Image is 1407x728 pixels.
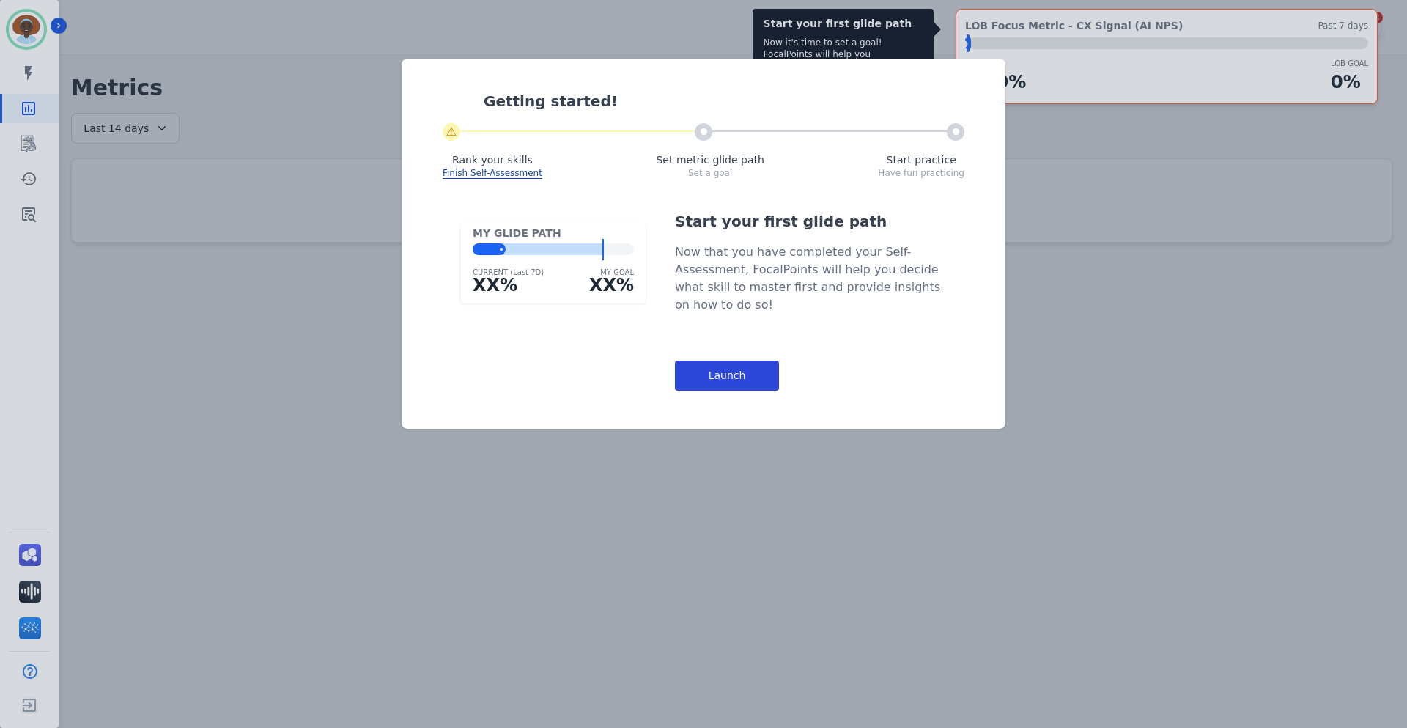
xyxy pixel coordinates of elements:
div: Getting started! [484,91,964,111]
div: Start practice [878,152,964,167]
div: Launch [675,361,779,391]
div: Start your first glide path [675,211,946,232]
div: Set a goal [656,167,764,179]
div: MY GLIDE PATH [473,226,634,240]
div: Set metric glide path [656,152,764,167]
div: Now that you have completed your Self-Assessment, FocalPoints will help you decide what skill to ... [675,243,946,314]
div: XX% [589,273,634,297]
div: Have fun practicing [878,167,964,179]
span: Finish Self-Assessment [443,168,542,179]
div: XX% [473,273,544,297]
div: ⚠ [443,123,460,141]
div: Rank your skills [443,152,542,167]
div: CURRENT (Last 7D) [473,267,544,278]
div: MY GOAL [589,267,634,278]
